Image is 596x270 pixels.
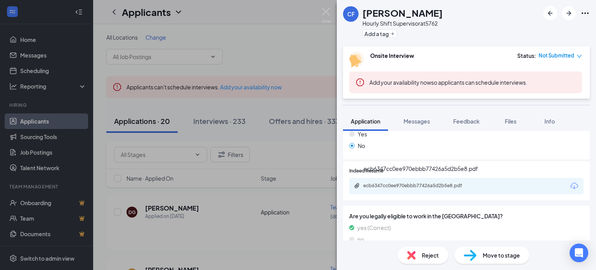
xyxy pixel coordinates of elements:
div: CF [347,10,355,18]
svg: Error [355,78,365,87]
svg: ArrowRight [564,9,573,18]
svg: Ellipses [580,9,590,18]
h1: [PERSON_NAME] [362,6,443,19]
svg: Paperclip [354,183,360,189]
span: down [577,54,582,59]
svg: ArrowLeftNew [546,9,555,18]
span: Yes [358,130,367,138]
div: ecb6347cc0ee970ebbb77426a5d2b5e8.pdf [364,164,478,173]
span: so applicants can schedule interviews. [369,79,527,86]
b: Onsite Interview [370,52,414,59]
svg: Download [570,181,579,191]
span: Move to stage [483,251,520,260]
span: Application [351,118,380,125]
div: ecb6347cc0ee970ebbb77426a5d2b5e8.pdf [363,183,472,189]
span: Not Submitted [539,52,574,59]
span: Indeed Resume [349,167,383,175]
span: No [358,141,365,150]
span: Reject [422,251,439,260]
span: Feedback [453,118,480,125]
div: Open Intercom Messenger [570,244,588,262]
button: Add your availability now [369,78,431,86]
button: PlusAdd a tag [362,30,397,38]
span: Messages [404,118,430,125]
svg: Plus [390,31,395,36]
span: no [357,235,364,244]
button: ArrowLeftNew [543,6,557,20]
a: Paperclipecb6347cc0ee970ebbb77426a5d2b5e8.pdf [354,183,480,190]
button: ArrowRight [562,6,576,20]
span: yes (Correct) [357,223,391,232]
span: Info [544,118,555,125]
div: Status : [517,52,536,59]
span: Are you legally eligible to work in the [GEOGRAPHIC_DATA]? [349,212,584,220]
span: Files [505,118,516,125]
div: Hourly Shift Supervisor at 5762 [362,19,443,27]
